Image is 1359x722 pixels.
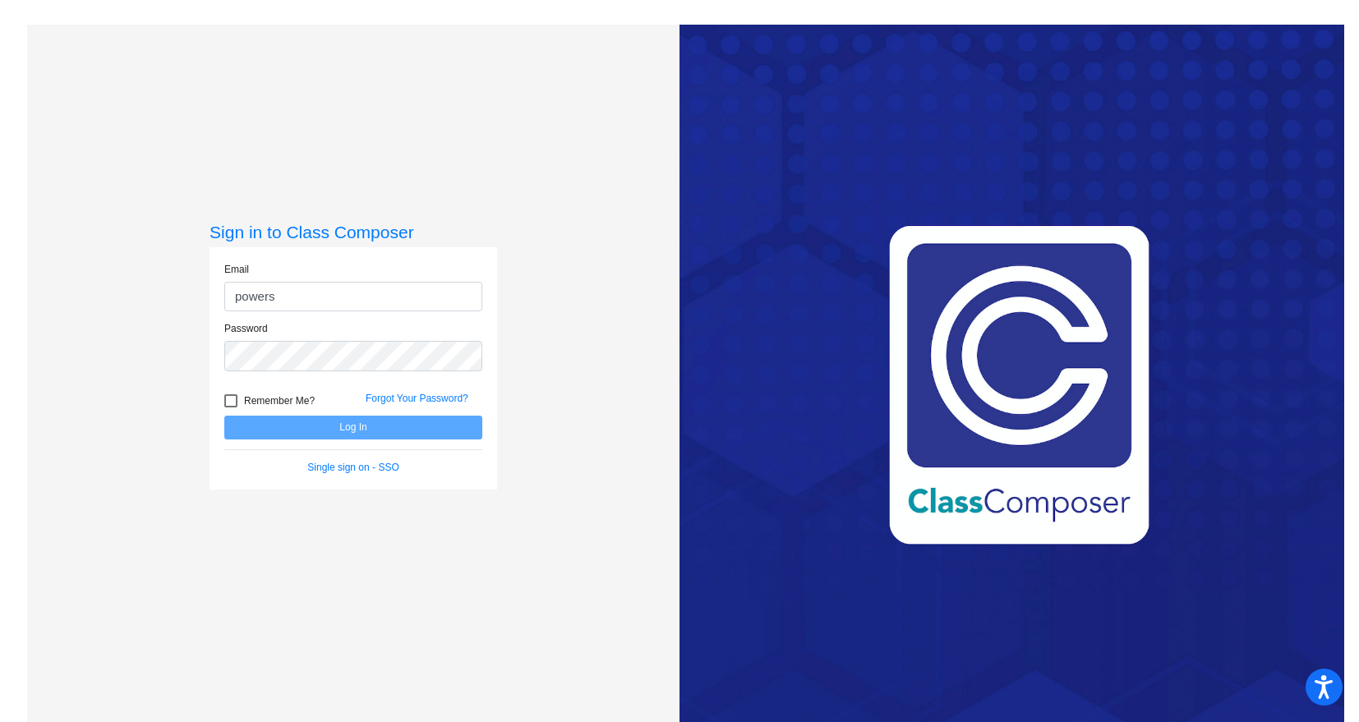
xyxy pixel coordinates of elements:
a: Forgot Your Password? [366,393,468,404]
a: Single sign on - SSO [307,462,398,473]
button: Log In [224,416,482,439]
span: Remember Me? [244,391,315,411]
label: Password [224,321,268,336]
h3: Sign in to Class Composer [210,222,497,242]
label: Email [224,262,249,277]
